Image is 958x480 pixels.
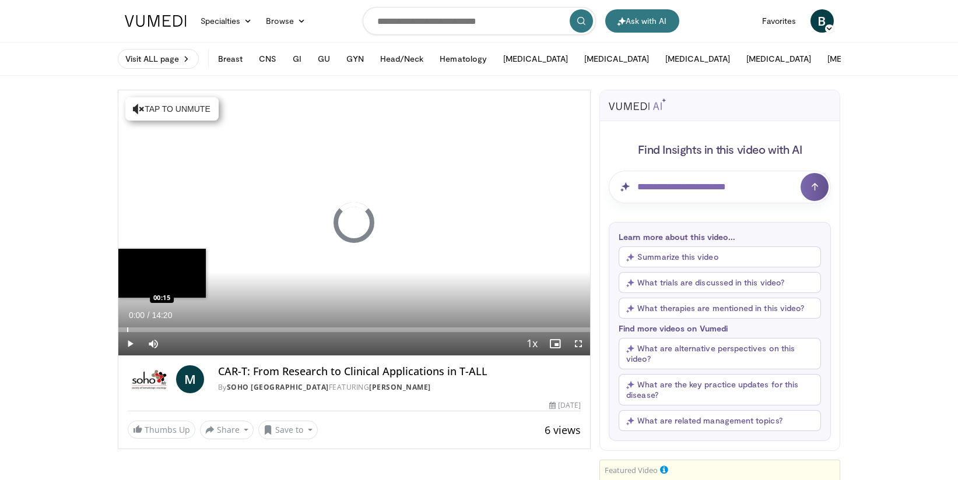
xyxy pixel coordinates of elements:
[520,332,543,355] button: Playback Rate
[227,382,329,392] a: SOHO [GEOGRAPHIC_DATA]
[339,47,370,70] button: GYN
[211,47,250,70] button: Breast
[252,47,283,70] button: CNS
[286,47,308,70] button: GI
[567,332,590,355] button: Fullscreen
[311,47,337,70] button: GU
[658,47,737,70] button: [MEDICAL_DATA]
[577,47,656,70] button: [MEDICAL_DATA]
[609,98,666,110] img: vumedi-ai-logo.svg
[619,232,821,242] p: Learn more about this video...
[755,9,803,33] a: Favorites
[739,47,818,70] button: [MEDICAL_DATA]
[118,332,142,355] button: Play
[609,171,831,203] input: Question for AI
[619,246,821,267] button: Summarize this video
[373,47,431,70] button: Head/Neck
[609,142,831,157] h4: Find Insights in this video with AI
[128,365,171,393] img: SOHO Italy
[619,410,821,431] button: What are related management topics?
[200,421,254,439] button: Share
[128,421,195,439] a: Thumbs Up
[545,423,581,437] span: 6 views
[259,9,313,33] a: Browse
[218,365,581,378] h4: CAR-T: From Research to Clinical Applications in T-ALL
[363,7,596,35] input: Search topics, interventions
[152,310,172,320] span: 14:20
[619,272,821,293] button: What trials are discussed in this video?
[496,47,575,70] button: [MEDICAL_DATA]
[619,298,821,319] button: What therapies are mentioned in this video?
[125,97,219,121] button: Tap to unmute
[118,49,199,69] a: Visit ALL page
[369,382,431,392] a: [PERSON_NAME]
[619,323,821,333] p: Find more videos on Vumedi
[605,465,658,475] small: Featured Video
[129,310,145,320] span: 0:00
[605,9,679,33] button: Ask with AI
[258,421,318,439] button: Save to
[433,47,494,70] button: Hematology
[619,374,821,405] button: What are the key practice updates for this disease?
[118,327,591,332] div: Progress Bar
[176,365,204,393] a: M
[194,9,259,33] a: Specialties
[820,47,899,70] button: [MEDICAL_DATA]
[549,400,581,411] div: [DATE]
[142,332,165,355] button: Mute
[148,310,150,320] span: /
[619,338,821,369] button: What are alternative perspectives on this video?
[543,332,567,355] button: Enable picture-in-picture mode
[218,382,581,393] div: By FEATURING
[118,90,591,356] video-js: Video Player
[125,15,187,27] img: VuMedi Logo
[810,9,834,33] a: B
